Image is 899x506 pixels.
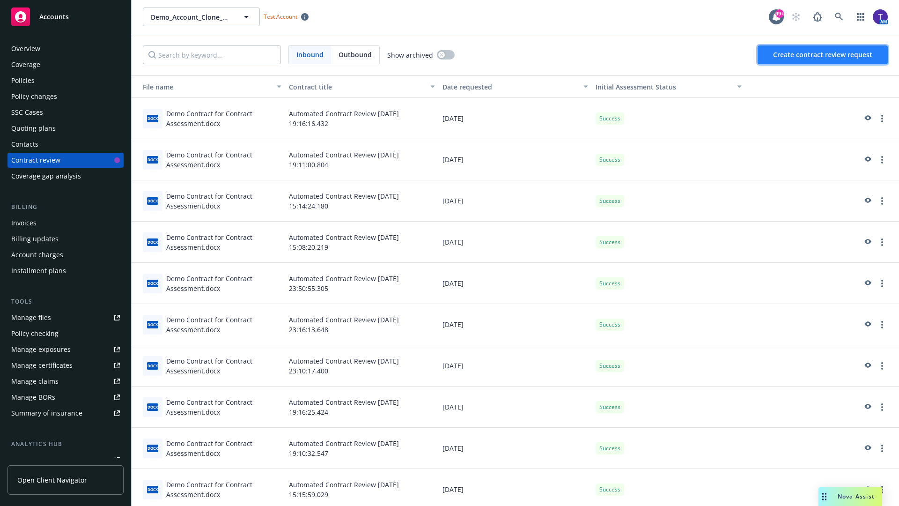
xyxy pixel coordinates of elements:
div: Coverage [11,57,40,72]
span: Show archived [387,50,433,60]
div: Policy checking [11,326,59,341]
div: Contract review [11,153,60,168]
span: docx [147,362,158,369]
div: Automated Contract Review [DATE] 23:16:13.648 [285,304,439,345]
div: [DATE] [439,345,592,387]
a: more [877,319,888,330]
div: Manage files [11,310,51,325]
div: Demo Contract for Contract Assessment.docx [166,356,281,376]
div: Automated Contract Review [DATE] 19:10:32.547 [285,428,439,469]
div: Automated Contract Review [DATE] 15:14:24.180 [285,180,439,222]
span: Initial Assessment Status [596,82,676,91]
div: [DATE] [439,180,592,222]
div: Loss summary generator [11,453,89,468]
span: Outbound [331,46,379,64]
a: Contacts [7,137,124,152]
a: preview [862,360,873,372]
span: Outbound [339,50,372,60]
div: Demo Contract for Contract Assessment.docx [166,480,281,499]
a: Manage BORs [7,390,124,405]
div: Summary of insurance [11,406,82,421]
a: Overview [7,41,124,56]
a: more [877,402,888,413]
span: Success [599,444,620,453]
a: Manage exposures [7,342,124,357]
a: preview [862,195,873,207]
a: Quoting plans [7,121,124,136]
span: docx [147,403,158,410]
button: Nova Assist [818,487,882,506]
button: Date requested [439,75,592,98]
div: Demo Contract for Contract Assessment.docx [166,315,281,335]
div: Analytics hub [7,439,124,449]
div: Demo Contract for Contract Assessment.docx [166,274,281,293]
a: Manage files [7,310,124,325]
span: Inbound [296,50,324,60]
span: Success [599,197,620,205]
div: Manage claims [11,374,59,389]
button: Create contract review request [758,45,888,64]
div: [DATE] [439,304,592,345]
span: Test Account [264,13,297,21]
div: Demo Contract for Contract Assessment.docx [166,191,281,211]
span: docx [147,156,158,163]
div: [DATE] [439,263,592,304]
div: Demo Contract for Contract Assessment.docx [166,109,281,128]
a: Invoices [7,216,124,231]
div: Policy changes [11,89,57,104]
a: preview [862,278,873,289]
div: Installment plans [11,263,66,278]
a: more [877,360,888,372]
span: Success [599,403,620,411]
div: Automated Contract Review [DATE] 19:11:00.804 [285,139,439,180]
span: Success [599,320,620,329]
span: docx [147,486,158,493]
button: Contract title [285,75,439,98]
div: SSC Cases [11,105,43,120]
div: Drag to move [818,487,830,506]
a: preview [862,237,873,248]
div: 99+ [775,9,784,18]
a: Coverage gap analysis [7,169,124,184]
a: Search [830,7,848,26]
a: Account charges [7,247,124,262]
span: Success [599,156,620,164]
a: Manage certificates [7,358,124,373]
a: preview [862,113,873,124]
span: Accounts [39,13,69,21]
div: Toggle SortBy [135,82,271,92]
a: preview [862,319,873,330]
div: Automated Contract Review [DATE] 19:16:16.432 [285,98,439,139]
div: [DATE] [439,428,592,469]
span: Demo_Account_Clone_QA_CR_Tests_Demo [151,12,232,22]
span: Create contract review request [773,50,872,59]
div: Manage BORs [11,390,55,405]
a: preview [862,154,873,165]
div: Coverage gap analysis [11,169,81,184]
img: photo [873,9,888,24]
a: Accounts [7,4,124,30]
div: Invoices [11,216,37,231]
div: [DATE] [439,387,592,428]
div: Overview [11,41,40,56]
a: Summary of insurance [7,406,124,421]
span: Inbound [289,46,331,64]
span: Success [599,114,620,123]
div: Billing [7,202,124,212]
a: Switch app [851,7,870,26]
a: Manage claims [7,374,124,389]
span: docx [147,280,158,287]
span: Success [599,279,620,288]
div: Date requested [442,82,578,92]
a: Loss summary generator [7,453,124,468]
a: Policies [7,73,124,88]
div: Toggle SortBy [596,82,731,92]
a: Contract review [7,153,124,168]
div: Tools [7,297,124,306]
span: Nova Assist [838,492,875,500]
span: Open Client Navigator [17,475,87,485]
div: [DATE] [439,222,592,263]
span: Success [599,238,620,246]
span: docx [147,238,158,246]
